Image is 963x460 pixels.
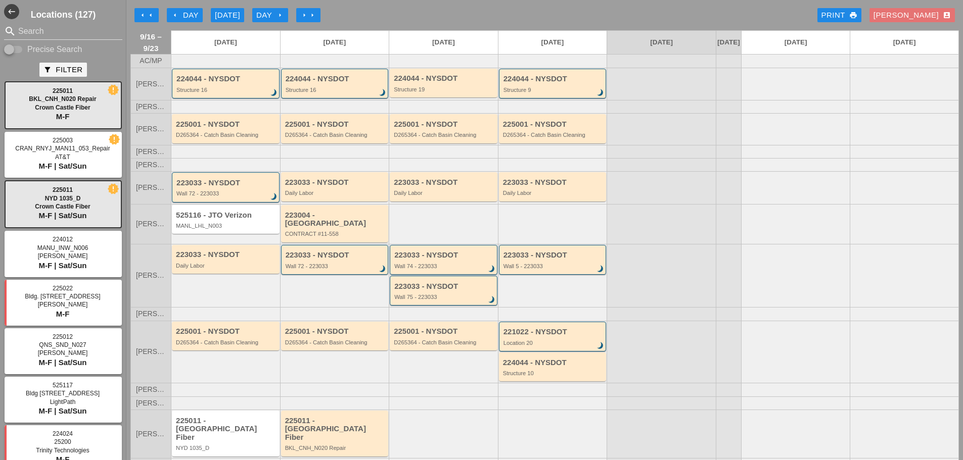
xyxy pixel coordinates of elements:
div: Structure 19 [394,86,495,92]
div: Print [821,10,857,21]
span: LightPath [50,398,76,405]
div: 223033 - NYSDOT [176,179,277,187]
div: 225011 - [GEOGRAPHIC_DATA] Fiber [285,417,386,442]
a: [DATE] [389,31,498,54]
i: arrow_left [171,11,179,19]
div: NYD 1035_D [176,445,277,451]
div: Daily Labor [394,190,495,196]
i: brightness_3 [486,294,497,305]
div: CONTRACT #11-558 [285,231,386,237]
div: 224044 - NYSDOT [176,75,277,83]
span: [PERSON_NAME] [136,161,166,169]
i: new_releases [109,184,118,193]
div: D265364 - Catch Basin Cleaning [176,339,277,345]
button: Day [167,8,203,22]
div: 225001 - NYSDOT [503,120,604,129]
div: Daily Labor [503,190,604,196]
div: D265364 - Catch Basin Cleaning [503,132,604,138]
span: Bldg [STREET_ADDRESS] [26,390,100,397]
i: arrow_right [308,11,316,19]
button: Move Ahead 1 Week [296,8,320,22]
i: brightness_3 [268,191,280,202]
div: Daily Labor [176,263,277,269]
span: 25200 [54,438,71,445]
i: brightness_3 [595,340,606,351]
span: BKL_CNH_N020 Repair [29,95,96,103]
span: 525117 [53,382,73,389]
button: Day [252,8,288,22]
div: Day [256,10,284,21]
span: 224012 [53,236,73,243]
i: west [4,4,19,19]
span: Crown Castle Fiber [35,203,90,210]
span: CRAN_RNYJ_MAN11_053_Repair [15,145,110,152]
span: M-F [56,112,70,121]
i: brightness_3 [377,264,388,275]
div: Structure 16 [176,87,277,93]
div: BKL_CNH_N020 Repair [285,445,386,451]
i: new_releases [110,135,119,144]
i: brightness_3 [595,87,606,98]
div: D265364 - Catch Basin Cleaning [394,132,495,138]
div: Day [171,10,199,21]
span: M-F [56,310,70,318]
i: brightness_3 [486,264,497,275]
a: [DATE] [850,31,958,54]
div: 224044 - NYSDOT [394,74,495,83]
a: [DATE] [171,31,280,54]
div: D265364 - Catch Basin Cleaning [285,339,386,345]
span: [PERSON_NAME] [136,125,166,133]
div: 225001 - NYSDOT [176,120,277,129]
span: [PERSON_NAME] [136,386,166,393]
button: [DATE] [211,8,244,22]
button: [PERSON_NAME] [869,8,955,22]
span: 225011 [53,87,73,94]
div: 223033 - NYSDOT [503,251,604,260]
span: [PERSON_NAME] [136,399,166,407]
div: Structure 16 [286,87,386,93]
div: 225001 - NYSDOT [285,120,386,129]
button: Shrink Sidebar [4,4,19,19]
div: 223033 - NYSDOT [394,251,494,260]
a: [DATE] [281,31,389,54]
div: 224044 - NYSDOT [503,75,604,83]
span: AC/MP [140,57,162,65]
span: [PERSON_NAME] [38,349,88,356]
i: print [849,11,857,19]
span: 225022 [53,285,73,292]
i: account_box [943,11,951,19]
span: [PERSON_NAME] [136,80,166,88]
label: Precise Search [27,44,82,55]
div: 223033 - NYSDOT [285,178,386,187]
div: Wall 72 - 223033 [286,263,386,269]
span: 225012 [53,333,73,340]
div: 223033 - NYSDOT [394,178,495,187]
a: [DATE] [716,31,741,54]
span: [PERSON_NAME] [38,301,88,308]
div: 225001 - NYSDOT [394,120,495,129]
div: Wall 74 - 223033 [394,263,494,269]
div: Wall 5 - 223033 [503,263,604,269]
span: [PERSON_NAME] [136,272,166,279]
span: M-F | Sat/Sun [38,162,86,170]
i: arrow_right [300,11,308,19]
div: [PERSON_NAME] [874,10,951,21]
div: 225001 - NYSDOT [176,327,277,336]
div: Structure 10 [503,370,604,376]
div: Wall 72 - 223033 [176,190,277,196]
div: D265364 - Catch Basin Cleaning [176,132,277,138]
span: Trinity Technologies [36,447,89,454]
div: 223033 - NYSDOT [503,178,604,187]
div: 223033 - NYSDOT [394,282,494,291]
a: [DATE] [498,31,607,54]
div: Structure 9 [503,87,604,93]
span: [PERSON_NAME] [136,184,166,191]
span: M-F | Sat/Sun [38,211,86,220]
i: brightness_3 [595,264,606,275]
button: Move Back 1 Week [134,8,159,22]
i: search [4,25,16,37]
div: Enable Precise search to match search terms exactly. [4,43,122,56]
i: brightness_3 [268,87,280,98]
div: D265364 - Catch Basin Cleaning [394,339,495,345]
div: 224044 - NYSDOT [503,359,604,367]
